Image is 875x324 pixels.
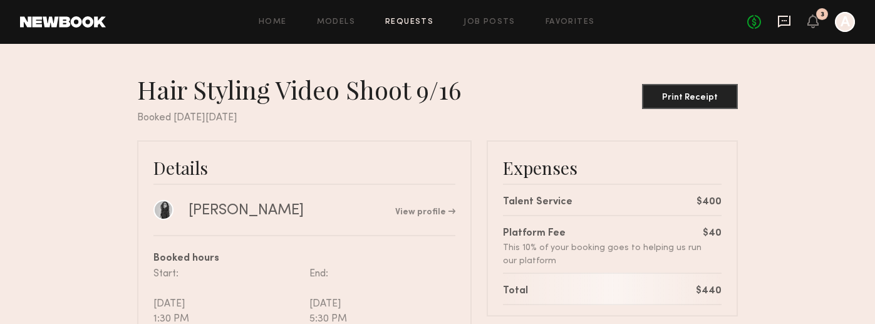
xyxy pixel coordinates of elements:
[385,18,433,26] a: Requests
[821,11,824,18] div: 3
[503,284,528,299] div: Total
[317,18,355,26] a: Models
[259,18,287,26] a: Home
[647,93,733,102] div: Print Receipt
[153,251,455,266] div: Booked hours
[153,157,455,179] div: Details
[463,18,515,26] a: Job Posts
[835,12,855,32] a: A
[696,195,722,210] div: $400
[696,284,722,299] div: $440
[503,157,722,179] div: Expenses
[503,241,703,268] div: This 10% of your booking goes to helping us run our platform
[395,208,455,217] a: View profile
[503,195,572,210] div: Talent Service
[189,201,304,220] div: [PERSON_NAME]
[546,18,595,26] a: Favorites
[642,84,738,109] button: Print Receipt
[503,226,703,241] div: Platform Fee
[137,74,472,105] div: Hair Styling Video Shoot 9/16
[137,110,738,125] div: Booked [DATE][DATE]
[703,226,722,241] div: $40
